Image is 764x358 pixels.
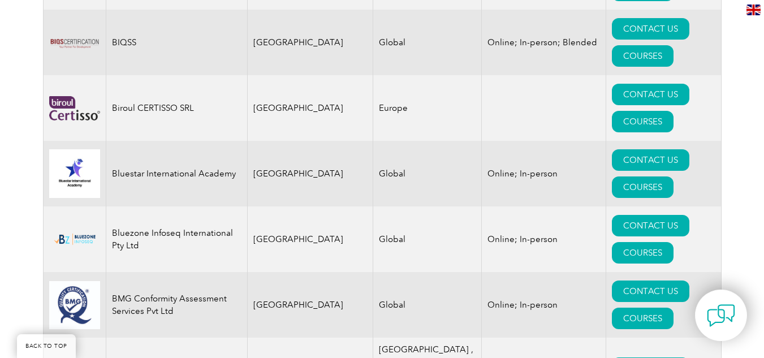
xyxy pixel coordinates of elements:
[17,334,76,358] a: BACK TO TOP
[612,149,689,171] a: CONTACT US
[373,75,482,141] td: Europe
[106,75,247,141] td: Biroul CERTISSO SRL
[612,84,689,105] a: CONTACT US
[247,272,373,338] td: [GEOGRAPHIC_DATA]
[373,272,482,338] td: Global
[106,10,247,75] td: BIQSS
[746,5,761,15] img: en
[612,308,674,329] a: COURSES
[707,301,735,330] img: contact-chat.png
[612,215,689,236] a: CONTACT US
[482,272,606,338] td: Online; In-person
[482,141,606,206] td: Online; In-person
[49,231,100,248] img: bf5d7865-000f-ed11-b83d-00224814fd52-logo.png
[373,10,482,75] td: Global
[106,272,247,338] td: BMG Conformity Assessment Services Pvt Ltd
[612,242,674,264] a: COURSES
[612,18,689,40] a: CONTACT US
[612,45,674,67] a: COURSES
[49,96,100,120] img: 48480d59-8fd2-ef11-a72f-002248108aed-logo.png
[49,17,100,68] img: 13dcf6a5-49c1-ed11-b597-0022481565fd-logo.png
[247,10,373,75] td: [GEOGRAPHIC_DATA]
[247,141,373,206] td: [GEOGRAPHIC_DATA]
[482,206,606,272] td: Online; In-person
[106,206,247,272] td: Bluezone Infoseq International Pty Ltd
[482,10,606,75] td: Online; In-person; Blended
[49,149,100,198] img: 0db89cae-16d3-ed11-a7c7-0022481565fd-logo.jpg
[612,281,689,302] a: CONTACT US
[373,206,482,272] td: Global
[247,75,373,141] td: [GEOGRAPHIC_DATA]
[49,281,100,329] img: 6d429293-486f-eb11-a812-002248153038-logo.jpg
[373,141,482,206] td: Global
[612,176,674,198] a: COURSES
[106,141,247,206] td: Bluestar International Academy
[247,206,373,272] td: [GEOGRAPHIC_DATA]
[612,111,674,132] a: COURSES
